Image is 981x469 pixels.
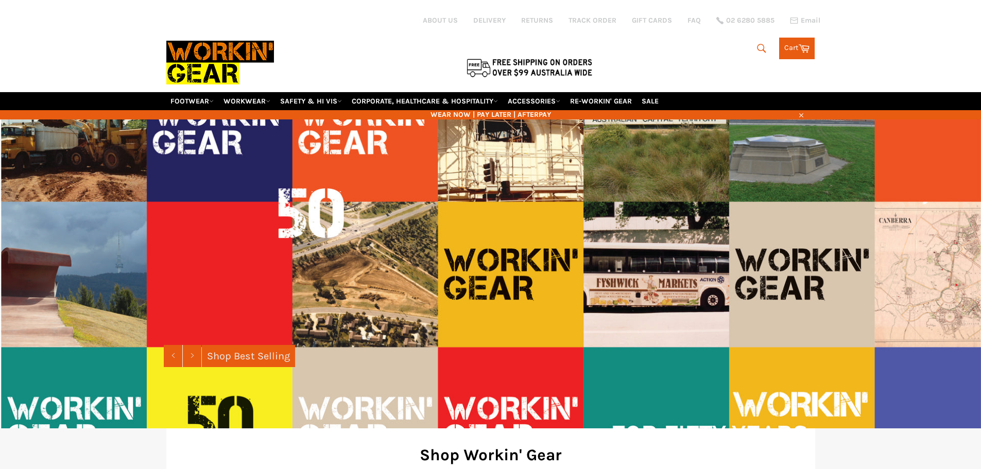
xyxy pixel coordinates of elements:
[166,110,815,119] span: WEAR NOW | PAY LATER | AFTERPAY
[202,345,295,367] a: Shop Best Selling
[716,17,775,24] a: 02 6280 5885
[790,16,820,25] a: Email
[276,92,346,110] a: SAFETY & HI VIS
[566,92,636,110] a: RE-WORKIN' GEAR
[473,15,506,25] a: DELIVERY
[504,92,564,110] a: ACCESSORIES
[726,17,775,24] span: 02 6280 5885
[219,92,274,110] a: WORKWEAR
[166,92,218,110] a: FOOTWEAR
[687,15,701,25] a: FAQ
[521,15,553,25] a: RETURNS
[801,17,820,24] span: Email
[779,38,815,59] a: Cart
[423,15,458,25] a: ABOUT US
[182,444,800,466] h2: Shop Workin' Gear
[166,33,274,92] img: Workin Gear leaders in Workwear, Safety Boots, PPE, Uniforms. Australia's No.1 in Workwear
[638,92,663,110] a: SALE
[632,15,672,25] a: GIFT CARDS
[348,92,502,110] a: CORPORATE, HEALTHCARE & HOSPITALITY
[465,57,594,78] img: Flat $9.95 shipping Australia wide
[569,15,616,25] a: TRACK ORDER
